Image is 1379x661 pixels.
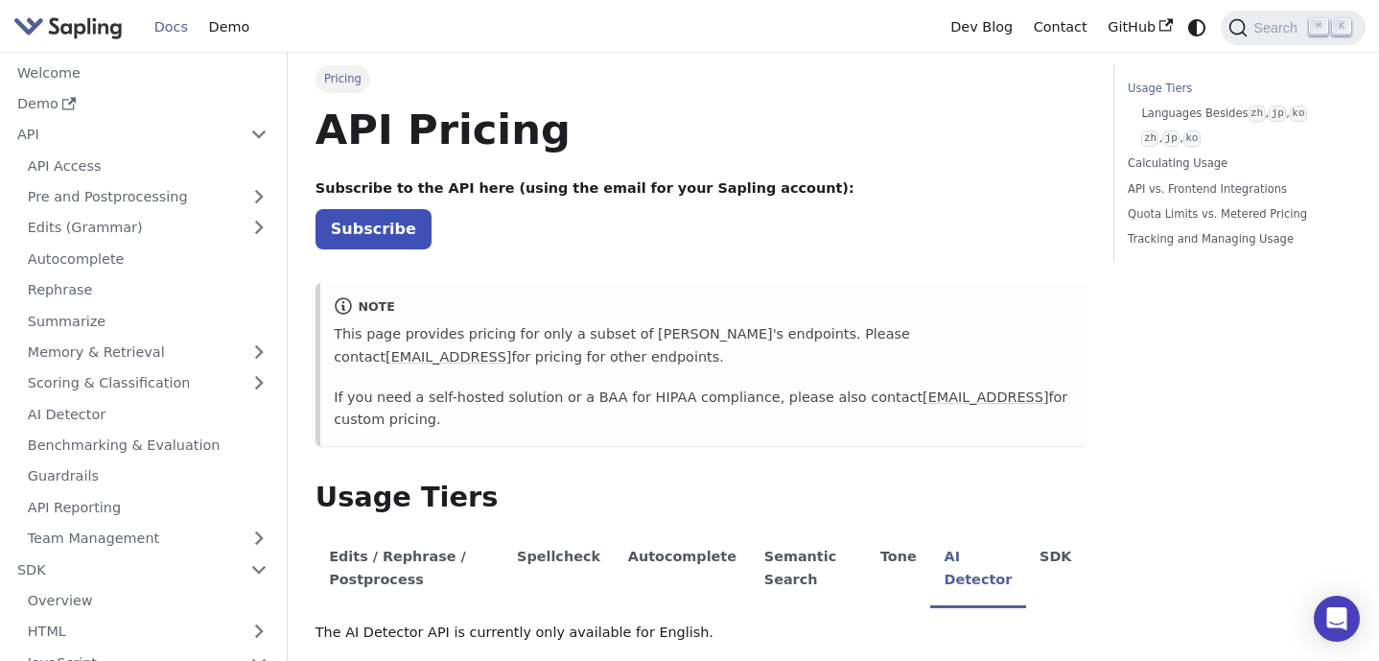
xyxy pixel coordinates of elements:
p: This page provides pricing for only a subset of [PERSON_NAME]'s endpoints. Please contact for pri... [334,323,1071,369]
a: Docs [144,12,199,42]
button: Collapse sidebar category 'SDK' [240,555,278,583]
a: Tracking and Managing Usage [1128,230,1344,248]
li: Spellcheck [503,532,615,608]
a: API [7,121,240,149]
a: Quota Limits vs. Metered Pricing [1128,205,1344,224]
a: Subscribe [316,209,432,248]
a: GitHub [1097,12,1182,42]
a: [EMAIL_ADDRESS] [386,349,511,365]
span: Search [1248,20,1309,35]
a: Overview [17,587,278,615]
code: zh [1141,130,1158,147]
a: zh,jp,ko [1141,130,1337,148]
button: Collapse sidebar category 'API' [240,121,278,149]
a: Sapling.ai [13,13,129,41]
code: ko [1290,106,1307,122]
div: Open Intercom Messenger [1314,596,1360,642]
span: Pricing [316,65,370,92]
a: Welcome [7,59,278,86]
a: Demo [199,12,260,42]
p: If you need a self-hosted solution or a BAA for HIPAA compliance, please also contact for custom ... [334,387,1071,433]
nav: Breadcrumbs [316,65,1086,92]
a: Pre and Postprocessing [17,183,278,211]
li: Tone [867,532,931,608]
code: jp [1269,106,1286,122]
code: jp [1162,130,1180,147]
div: note [334,296,1071,319]
a: Memory & Retrieval [17,339,278,366]
button: Search (Command+K) [1221,11,1365,45]
li: Autocomplete [614,532,750,608]
a: Languages Besideszh,jp,ko [1141,105,1337,123]
li: Semantic Search [750,532,866,608]
a: Usage Tiers [1128,80,1344,98]
a: Benchmarking & Evaluation [17,432,278,460]
a: API Reporting [17,493,278,521]
p: The AI Detector API is currently only available for English. [316,622,1086,645]
kbd: ⌘ [1309,18,1328,35]
li: Edits / Rephrase / Postprocess [316,532,503,608]
a: Guardrails [17,462,278,490]
h2: Usage Tiers [316,481,1086,515]
a: Rephrase [17,276,278,304]
a: Team Management [17,525,278,553]
a: Summarize [17,307,278,335]
code: zh [1249,106,1266,122]
li: AI Detector [930,532,1026,608]
img: Sapling.ai [13,13,123,41]
a: API Access [17,152,278,179]
a: HTML [17,618,278,646]
strong: Subscribe to the API here (using the email for your Sapling account): [316,180,854,196]
li: SDK [1026,532,1086,608]
kbd: K [1332,18,1351,35]
a: SDK [7,555,240,583]
code: ko [1183,130,1201,147]
a: Edits (Grammar) [17,214,278,242]
a: Demo [7,90,278,118]
a: [EMAIL_ADDRESS] [923,390,1048,405]
a: Calculating Usage [1128,154,1344,173]
h1: API Pricing [316,104,1086,155]
a: Autocomplete [17,245,278,272]
a: Contact [1023,12,1098,42]
a: AI Detector [17,400,278,428]
a: API vs. Frontend Integrations [1128,180,1344,199]
a: Dev Blog [940,12,1022,42]
a: Scoring & Classification [17,369,278,397]
button: Switch between dark and light mode (currently system mode) [1183,13,1211,41]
